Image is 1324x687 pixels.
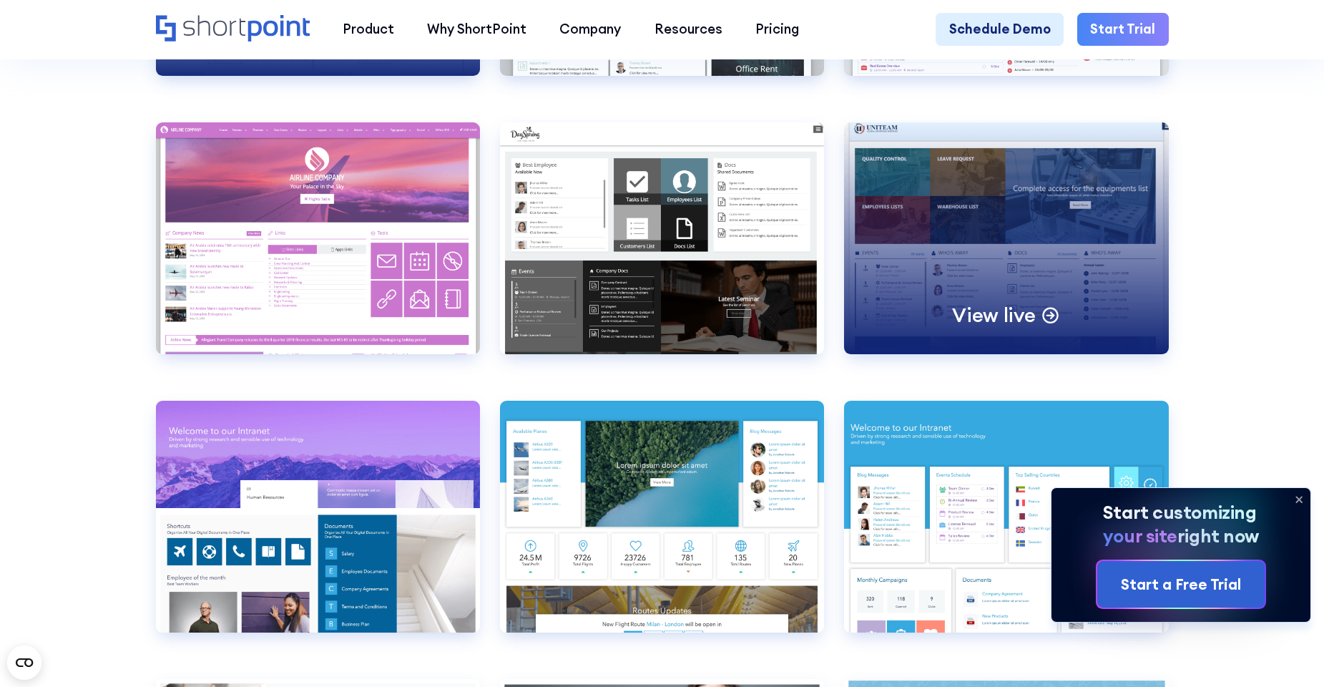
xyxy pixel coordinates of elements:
div: Why ShortPoint [427,19,526,39]
div: Company [559,19,621,39]
a: Why ShortPoint [411,13,543,46]
div: Product [343,19,394,39]
p: View live [952,302,1036,328]
a: Custom Layout 3 [844,401,1169,659]
a: Resources [638,13,739,46]
a: Pricing [739,13,815,46]
div: Pricing [755,19,799,39]
a: Schedule Demo [936,13,1064,46]
a: Start a Free Trial [1097,561,1265,608]
div: Start a Free Trial [1121,573,1241,595]
a: Branded Site 9View live [844,122,1169,381]
a: Product [326,13,411,46]
a: Branded Site 8 [500,122,825,381]
a: Branded Site 7 [156,122,481,381]
a: Company [543,13,637,46]
a: Custom Layout 1 [156,401,481,659]
a: Start Trial [1077,13,1169,46]
div: Resources [654,19,722,39]
a: Custom Layout 2 [500,401,825,659]
a: Home [156,15,310,44]
button: Open CMP widget [7,645,41,680]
